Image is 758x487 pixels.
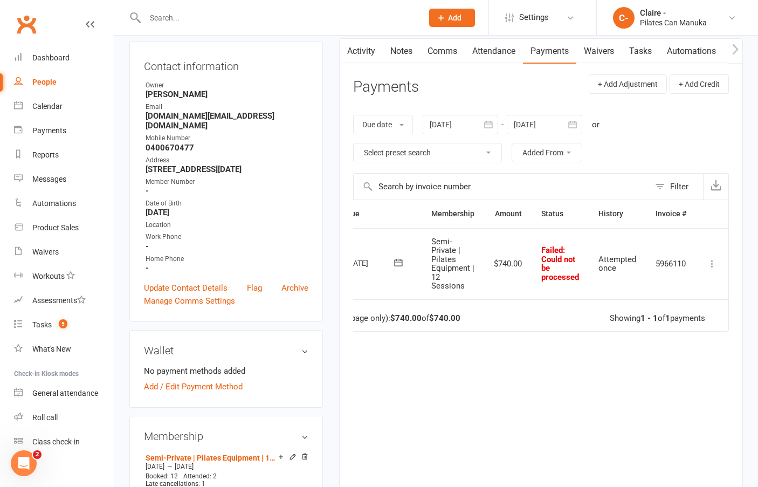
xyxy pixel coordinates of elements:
[576,39,622,64] a: Waivers
[598,255,636,273] span: Attempted once
[431,237,474,291] span: Semi-Private | Pilates Equipment | 12 Sessions
[14,289,114,313] a: Assessments
[14,94,114,119] a: Calendar
[146,111,308,131] strong: [DOMAIN_NAME][EMAIL_ADDRESS][DOMAIN_NAME]
[665,313,670,323] strong: 1
[589,200,646,228] th: History
[484,228,532,299] td: $740.00
[146,463,164,470] span: [DATE]
[146,254,308,264] div: Home Phone
[353,79,419,95] h3: Payments
[281,282,308,294] a: Archive
[613,7,635,29] div: C-
[336,200,422,228] th: Due
[541,245,579,282] span: Failed
[146,472,178,480] span: Booked: 12
[183,472,217,480] span: Attended: 2
[519,5,549,30] span: Settings
[354,174,650,200] input: Search by invoice number
[14,216,114,240] a: Product Sales
[13,11,40,38] a: Clubworx
[448,13,461,22] span: Add
[142,10,415,25] input: Search...
[14,143,114,167] a: Reports
[465,39,523,64] a: Attendance
[646,228,696,299] td: 5966110
[14,46,114,70] a: Dashboard
[146,220,308,230] div: Location
[659,39,723,64] a: Automations
[32,78,57,86] div: People
[14,191,114,216] a: Automations
[14,406,114,430] a: Roll call
[14,381,114,406] a: General attendance kiosk mode
[32,175,66,183] div: Messages
[146,90,308,99] strong: [PERSON_NAME]
[32,345,71,353] div: What's New
[592,118,599,131] div: or
[541,245,579,282] span: : Could not be processed
[144,430,308,442] h3: Membership
[32,126,66,135] div: Payments
[484,200,532,228] th: Amount
[146,232,308,242] div: Work Phone
[622,39,659,64] a: Tasks
[610,314,705,323] div: Showing of payments
[146,263,308,273] strong: -
[146,242,308,251] strong: -
[340,39,383,64] a: Activity
[390,313,422,323] strong: $740.00
[33,450,42,459] span: 2
[146,177,308,187] div: Member Number
[32,389,98,397] div: General attendance
[14,313,114,337] a: Tasks 5
[646,200,696,228] th: Invoice #
[32,53,70,62] div: Dashboard
[146,143,308,153] strong: 0400670477
[14,167,114,191] a: Messages
[14,240,114,264] a: Waivers
[312,314,460,323] div: Total (this page only): of
[14,119,114,143] a: Payments
[32,102,63,111] div: Calendar
[32,223,79,232] div: Product Sales
[175,463,194,470] span: [DATE]
[640,8,707,18] div: Claire -
[146,164,308,174] strong: [STREET_ADDRESS][DATE]
[532,200,589,228] th: Status
[14,337,114,361] a: What's New
[146,133,308,143] div: Mobile Number
[32,150,59,159] div: Reports
[144,282,228,294] a: Update Contact Details
[146,102,308,112] div: Email
[59,319,67,328] span: 5
[144,380,243,393] a: Add / Edit Payment Method
[523,39,576,64] a: Payments
[32,248,59,256] div: Waivers
[14,264,114,289] a: Workouts
[247,282,262,294] a: Flag
[144,365,308,378] li: No payment methods added
[146,80,308,91] div: Owner
[640,18,707,28] div: Pilates Can Manuka
[383,39,420,64] a: Notes
[429,313,460,323] strong: $740.00
[144,294,235,307] a: Manage Comms Settings
[32,199,76,208] div: Automations
[146,454,278,462] a: Semi-Private | Pilates Equipment | 12 Sessions
[144,345,308,356] h3: Wallet
[14,70,114,94] a: People
[353,115,413,134] button: Due date
[32,296,86,305] div: Assessments
[14,430,114,454] a: Class kiosk mode
[32,413,58,422] div: Roll call
[146,155,308,166] div: Address
[420,39,465,64] a: Comms
[146,208,308,217] strong: [DATE]
[429,9,475,27] button: Add
[32,272,65,280] div: Workouts
[640,313,658,323] strong: 1 - 1
[650,174,703,200] button: Filter
[512,143,582,162] button: Added From
[143,462,308,471] div: —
